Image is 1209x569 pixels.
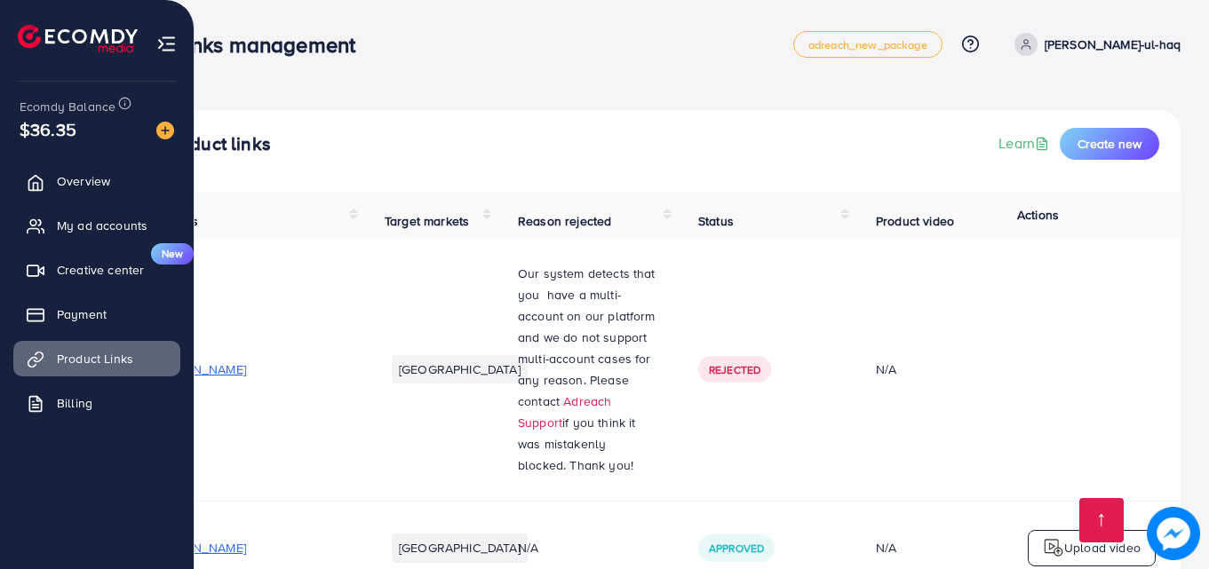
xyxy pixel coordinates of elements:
[518,414,636,474] span: if you think it was mistakenly blocked. Thank you!
[1147,507,1200,560] img: image
[392,533,528,562] li: [GEOGRAPHIC_DATA]
[392,355,528,383] li: [GEOGRAPHIC_DATA]
[18,25,138,52] img: logo
[518,212,611,230] span: Reason rejected
[20,116,76,142] span: $36.35
[1060,128,1159,160] button: Create new
[13,341,180,376] a: Product Links
[998,133,1053,154] a: Learn
[518,265,656,410] span: Our system detects that you have a multi-account on our platform and we do not support multi-acco...
[13,252,180,288] a: Creative centerNew
[1017,206,1059,224] span: Actions
[876,212,954,230] span: Product video
[13,163,180,199] a: Overview
[151,243,194,265] span: New
[793,31,943,58] a: adreach_new_package
[57,305,107,323] span: Payment
[709,362,760,377] span: Rejected
[57,261,144,279] span: Creative center
[876,360,1001,378] div: N/A
[385,212,469,230] span: Target markets
[121,133,271,155] h4: Your product links
[13,385,180,421] a: Billing
[57,217,147,234] span: My ad accounts
[20,98,115,115] span: Ecomdy Balance
[1007,33,1181,56] a: [PERSON_NAME]-ul-haq
[1045,34,1181,55] p: [PERSON_NAME]-ul-haq
[156,122,174,139] img: image
[518,539,538,557] span: N/A
[99,32,370,58] h3: Product links management
[876,539,1001,557] div: N/A
[808,39,927,51] span: adreach_new_package
[13,296,180,332] a: Payment
[1064,537,1141,558] p: Upload video
[698,212,734,230] span: Status
[518,392,611,431] a: Adreach Support
[1078,135,1141,153] span: Create new
[709,541,764,556] span: Approved
[57,172,110,190] span: Overview
[57,394,92,412] span: Billing
[156,34,177,54] img: menu
[13,208,180,243] a: My ad accounts
[1043,537,1064,558] img: logo
[57,350,133,367] span: Product Links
